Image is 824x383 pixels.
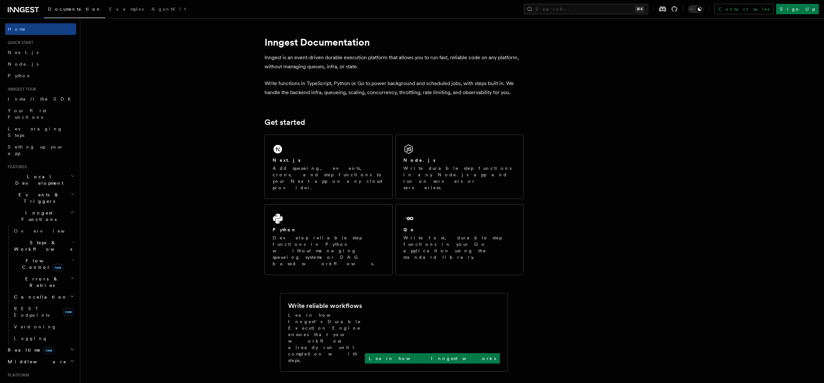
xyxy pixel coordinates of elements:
p: Develop reliable step functions in Python without managing queueing systems or DAG based workflows. [273,235,385,267]
a: Node.js [5,58,76,70]
span: Your first Functions [8,108,46,120]
button: Steps & Workflows [11,237,76,255]
p: Inngest is an event-driven durable execution platform that allows you to run fast, reliable code ... [265,53,524,71]
a: Next.js [5,47,76,58]
button: Local Development [5,171,76,189]
h2: Python [273,226,297,233]
button: Cancellation [11,291,76,303]
a: Your first Functions [5,105,76,123]
span: Leveraging Steps [8,126,62,138]
span: Overview [14,228,81,234]
kbd: ⌘K [635,6,644,12]
h2: Go [403,226,415,233]
span: Home [8,26,26,32]
h1: Inngest Documentation [265,36,524,48]
a: Leveraging Steps [5,123,76,141]
a: Setting up your app [5,141,76,159]
p: Write fast, durable step functions in your Go application using the standard library. [403,235,515,260]
p: Write durable step functions in any Node.js app and run on servers or serverless. [403,165,515,191]
a: GoWrite fast, durable step functions in your Go application using the standard library. [395,204,524,275]
span: Flow Control [11,257,71,270]
button: Realtimenew [5,344,76,356]
a: Logging [11,333,76,344]
a: Node.jsWrite durable step functions in any Node.js app and run on servers or serverless. [395,135,524,199]
span: Quick start [5,40,33,45]
h2: Node.js [403,157,435,163]
a: Contact sales [714,4,773,14]
h2: Next.js [273,157,300,163]
h2: Write reliable workflows [288,301,362,310]
span: Cancellation [11,294,67,300]
span: Versioning [14,324,57,329]
a: Versioning [11,321,76,333]
a: Learn how Inngest works [365,353,500,364]
span: REST Endpoints [14,306,50,318]
span: Setting up your app [8,144,63,156]
span: Logging [14,336,48,341]
span: new [43,347,54,354]
a: REST Endpointsnew [11,303,76,321]
span: Node.js [8,61,39,67]
span: Install the SDK [8,96,75,102]
span: Inngest Functions [5,210,70,223]
button: Middleware [5,356,76,367]
span: new [52,264,63,271]
a: Overview [11,225,76,237]
a: Sign Up [776,4,819,14]
a: Python [5,70,76,82]
a: Documentation [44,2,105,18]
button: Flow Controlnew [11,255,76,273]
span: Realtime [5,347,54,353]
a: Install the SDK [5,93,76,105]
span: Middleware [5,358,67,365]
span: Documentation [48,6,101,12]
a: Get started [265,118,305,127]
p: Learn how Inngest works [369,355,496,362]
a: Next.jsAdd queueing, events, crons, and step functions to your Next app on any cloud provider. [265,135,393,199]
button: Inngest Functions [5,207,76,225]
p: Learn how Inngest's Durable Execution Engine ensures that your workflow already run until complet... [288,312,365,364]
button: Events & Triggers [5,189,76,207]
div: Inngest Functions [5,225,76,344]
span: Steps & Workflows [11,239,72,252]
span: Next.js [8,50,39,55]
a: Examples [105,2,148,17]
p: Add queueing, events, crons, and step functions to your Next app on any cloud provider. [273,165,385,191]
button: Errors & Retries [11,273,76,291]
span: Features [5,164,27,170]
span: Examples [109,6,144,12]
a: Home [5,23,76,35]
span: Errors & Retries [11,276,70,289]
button: Search...⌘K [524,4,648,14]
span: Python [8,73,31,78]
span: Platform [5,373,29,378]
button: Toggle dark mode [688,5,704,13]
span: new [63,308,73,316]
a: PythonDevelop reliable step functions in Python without managing queueing systems or DAG based wo... [265,204,393,275]
a: AgentKit [148,2,190,17]
span: Events & Triggers [5,191,71,204]
span: AgentKit [152,6,186,12]
span: Inngest tour [5,87,36,92]
p: Write functions in TypeScript, Python or Go to power background and scheduled jobs, with steps bu... [265,79,524,97]
span: Local Development [5,173,71,186]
